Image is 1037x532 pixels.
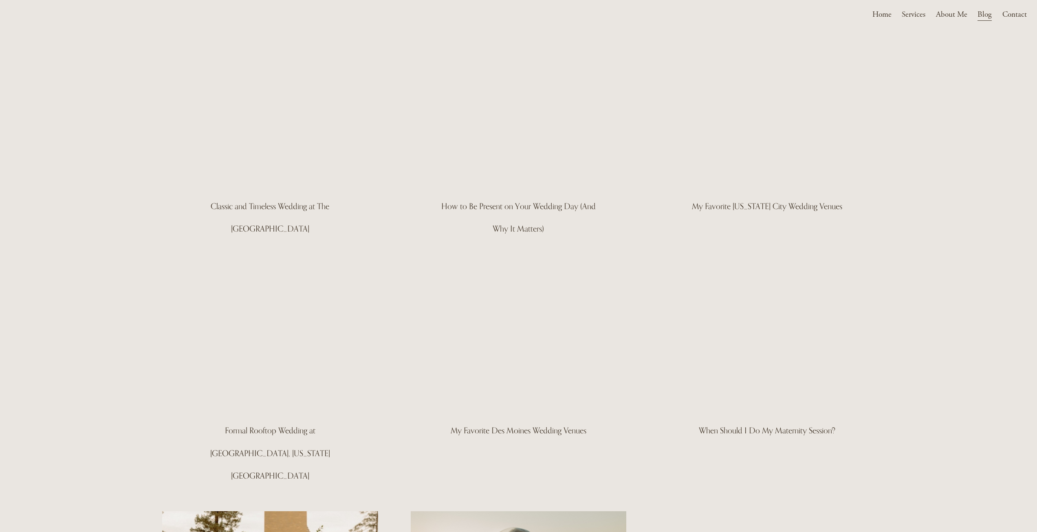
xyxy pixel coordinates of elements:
[10,1,225,29] img: Des Moines Wedding Photographer - Mandi Schirm Photo
[872,8,892,22] a: Home
[699,426,835,435] a: When Should I Do My Maternity Session?
[902,9,925,21] span: Services
[211,201,329,234] a: Classic and Timeless Wedding at The [GEOGRAPHIC_DATA]
[441,201,596,234] a: How to Be Present on Your Wedding Day (And Why It Matters)
[936,8,967,22] a: About Me
[161,39,379,185] img: Classic and Timeless Wedding at The Surety Hotel
[161,263,379,409] img: Formal Rooftop Wedding at The Heights, Iowa City
[410,263,627,409] img: My Favorite Des Moines Wedding Venues
[692,201,842,211] a: My Favorite [US_STATE] City Wedding Venues
[658,263,876,409] img: When Should I Do My Maternity Session?
[210,426,330,481] a: Formal Rooftop Wedding at [GEOGRAPHIC_DATA], [US_STATE][GEOGRAPHIC_DATA]
[658,39,876,185] img: My Favorite Iowa City Wedding Venues
[410,39,627,185] img: How to Be Present on Your Wedding Day (And Why It Matters)
[978,8,992,22] a: Blog
[902,8,925,22] a: folder dropdown
[1002,8,1027,22] a: Contact
[451,426,586,435] a: My Favorite Des Moines Wedding Venues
